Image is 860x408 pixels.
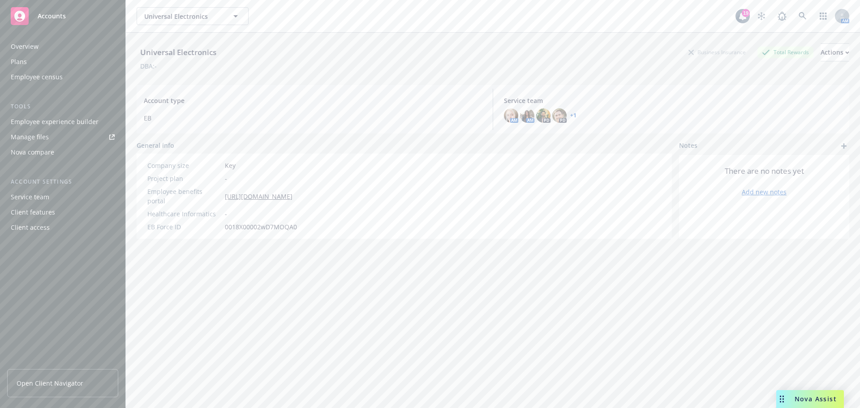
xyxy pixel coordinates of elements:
a: +1 [570,113,576,118]
div: Tools [7,102,118,111]
div: Employee benefits portal [147,187,221,206]
span: Accounts [38,13,66,20]
span: General info [137,141,174,150]
span: EB [144,113,482,123]
span: Universal Electronics [144,12,222,21]
img: photo [536,108,550,123]
div: Actions [821,44,849,61]
div: DBA: - [140,61,157,71]
div: Employee census [11,70,63,84]
span: Service team [504,96,842,105]
span: There are no notes yet [725,166,804,176]
a: Overview [7,39,118,54]
span: Notes [679,141,697,151]
div: Client access [11,220,50,235]
img: photo [552,108,567,123]
a: [URL][DOMAIN_NAME] [225,192,292,201]
span: - [225,209,227,219]
a: Stop snowing [752,7,770,25]
span: 0018X00002wD7MOQA0 [225,222,297,232]
div: Employee experience builder [11,115,99,129]
button: Nova Assist [776,390,844,408]
span: Open Client Navigator [17,378,83,388]
a: Client features [7,205,118,219]
a: Employee experience builder [7,115,118,129]
a: Add new notes [742,187,787,197]
div: EB Force ID [147,222,221,232]
div: Business Insurance [684,47,750,58]
button: Universal Electronics [137,7,249,25]
div: Healthcare Informatics [147,209,221,219]
span: Key [225,161,236,170]
div: Drag to move [776,390,787,408]
a: Nova compare [7,145,118,159]
div: Overview [11,39,39,54]
div: Universal Electronics [137,47,220,58]
a: add [838,141,849,151]
div: Nova compare [11,145,54,159]
a: Report a Bug [773,7,791,25]
div: Account settings [7,177,118,186]
a: Employee census [7,70,118,84]
div: Project plan [147,174,221,183]
div: Total Rewards [757,47,813,58]
a: Plans [7,55,118,69]
div: Service team [11,190,49,204]
button: Actions [821,43,849,61]
a: Search [794,7,812,25]
img: photo [520,108,534,123]
div: 19 [742,8,750,16]
a: Service team [7,190,118,204]
a: Client access [7,220,118,235]
a: Accounts [7,4,118,29]
span: Nova Assist [795,395,837,403]
div: Client features [11,205,55,219]
span: Account type [144,96,482,105]
span: - [225,174,227,183]
div: Plans [11,55,27,69]
img: photo [504,108,518,123]
div: Company size [147,161,221,170]
div: Manage files [11,130,49,144]
a: Manage files [7,130,118,144]
a: Switch app [814,7,832,25]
